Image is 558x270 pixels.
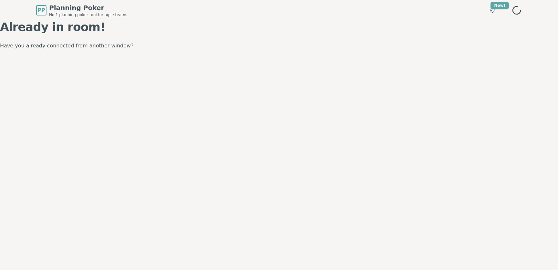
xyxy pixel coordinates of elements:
button: New! [487,5,499,16]
a: PPPlanning PokerNo.1 planning poker tool for agile teams [36,3,127,17]
span: No.1 planning poker tool for agile teams [49,12,127,17]
div: New! [491,2,509,9]
span: PP [37,6,45,14]
span: Planning Poker [49,3,127,12]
